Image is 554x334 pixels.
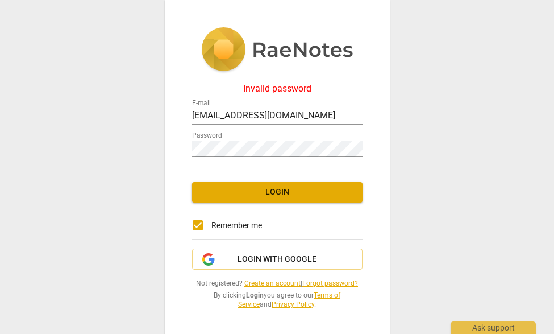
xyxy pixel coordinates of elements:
[211,220,262,232] span: Remember me
[238,291,340,309] a: Terms of Service
[192,100,211,106] label: E-mail
[201,187,353,198] span: Login
[272,300,314,308] a: Privacy Policy
[192,132,222,139] label: Password
[244,279,301,287] a: Create an account
[192,279,363,288] span: Not registered? |
[238,254,316,265] span: Login with Google
[192,182,363,203] button: Login
[451,321,536,334] div: Ask support
[302,279,358,287] a: Forgot password?
[192,291,363,310] span: By clicking you agree to our and .
[192,84,363,94] div: Invalid password
[246,291,264,299] b: Login
[192,249,363,270] button: Login with Google
[201,27,353,74] img: 5ac2273c67554f335776073100b6d88f.svg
